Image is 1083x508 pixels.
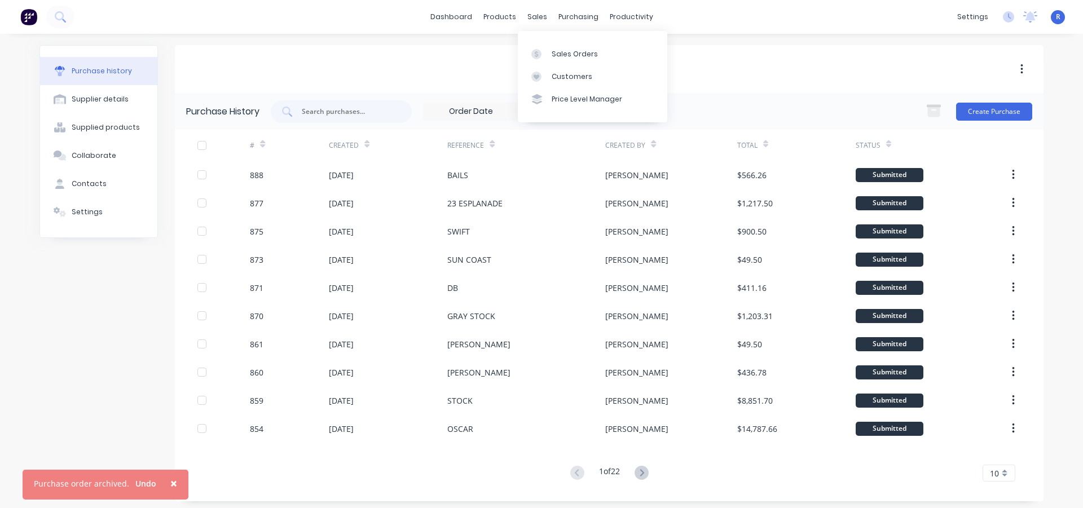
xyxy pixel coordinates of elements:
[737,423,777,435] div: $14,787.66
[170,475,177,491] span: ×
[737,338,762,350] div: $49.50
[250,140,254,151] div: #
[737,140,758,151] div: Total
[447,395,473,407] div: STOCK
[856,394,923,408] div: Submitted
[737,282,767,294] div: $411.16
[186,105,259,118] div: Purchase History
[737,254,762,266] div: $49.50
[447,197,503,209] div: 23 ESPLANADE
[72,179,107,189] div: Contacts
[447,310,495,322] div: GRAY STOCK
[425,8,478,25] a: dashboard
[856,196,923,210] div: Submitted
[522,8,553,25] div: sales
[990,467,999,479] span: 10
[72,151,116,161] div: Collaborate
[737,169,767,181] div: $566.26
[737,366,767,378] div: $436.78
[605,226,668,237] div: [PERSON_NAME]
[605,169,668,181] div: [PERSON_NAME]
[553,8,604,25] div: purchasing
[956,103,1032,121] button: Create Purchase
[301,106,394,117] input: Search purchases...
[40,142,157,170] button: Collaborate
[605,197,668,209] div: [PERSON_NAME]
[447,423,473,435] div: OSCAR
[1056,12,1060,22] span: R
[20,8,37,25] img: Factory
[329,395,354,407] div: [DATE]
[447,226,470,237] div: SWIFT
[856,281,923,295] div: Submitted
[737,197,773,209] div: $1,217.50
[329,338,354,350] div: [DATE]
[40,113,157,142] button: Supplied products
[952,8,994,25] div: settings
[72,94,129,104] div: Supplier details
[250,338,263,350] div: 861
[250,226,263,237] div: 875
[605,310,668,322] div: [PERSON_NAME]
[250,423,263,435] div: 854
[447,169,468,181] div: BAILS
[329,197,354,209] div: [DATE]
[552,49,598,59] div: Sales Orders
[605,338,668,350] div: [PERSON_NAME]
[34,478,129,489] div: Purchase order archived.
[250,254,263,266] div: 873
[40,57,157,85] button: Purchase history
[72,207,103,217] div: Settings
[447,140,484,151] div: Reference
[250,395,263,407] div: 859
[605,366,668,378] div: [PERSON_NAME]
[605,395,668,407] div: [PERSON_NAME]
[250,197,263,209] div: 877
[329,282,354,294] div: [DATE]
[605,254,668,266] div: [PERSON_NAME]
[447,338,510,350] div: [PERSON_NAME]
[447,254,491,266] div: SUN COAST
[856,168,923,182] div: Submitted
[329,423,354,435] div: [DATE]
[72,122,140,132] div: Supplied products
[329,254,354,266] div: [DATE]
[856,309,923,323] div: Submitted
[856,337,923,351] div: Submitted
[40,85,157,113] button: Supplier details
[250,366,263,378] div: 860
[129,475,162,492] button: Undo
[424,103,518,120] input: Order Date
[40,170,157,198] button: Contacts
[856,422,923,436] div: Submitted
[478,8,522,25] div: products
[447,366,510,378] div: [PERSON_NAME]
[329,310,354,322] div: [DATE]
[518,42,667,65] a: Sales Orders
[552,72,592,82] div: Customers
[329,140,359,151] div: Created
[856,365,923,379] div: Submitted
[605,140,645,151] div: Created By
[250,282,263,294] div: 871
[599,465,620,482] div: 1 of 22
[856,253,923,267] div: Submitted
[856,140,881,151] div: Status
[518,88,667,111] a: Price Level Manager
[40,198,157,226] button: Settings
[605,423,668,435] div: [PERSON_NAME]
[447,282,458,294] div: DB
[737,395,773,407] div: $8,851.70
[552,94,622,104] div: Price Level Manager
[605,282,668,294] div: [PERSON_NAME]
[159,470,188,497] button: Close
[329,169,354,181] div: [DATE]
[518,65,667,88] a: Customers
[72,66,132,76] div: Purchase history
[856,224,923,238] div: Submitted
[250,169,263,181] div: 888
[604,8,659,25] div: productivity
[737,226,767,237] div: $900.50
[737,310,773,322] div: $1,203.31
[250,310,263,322] div: 870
